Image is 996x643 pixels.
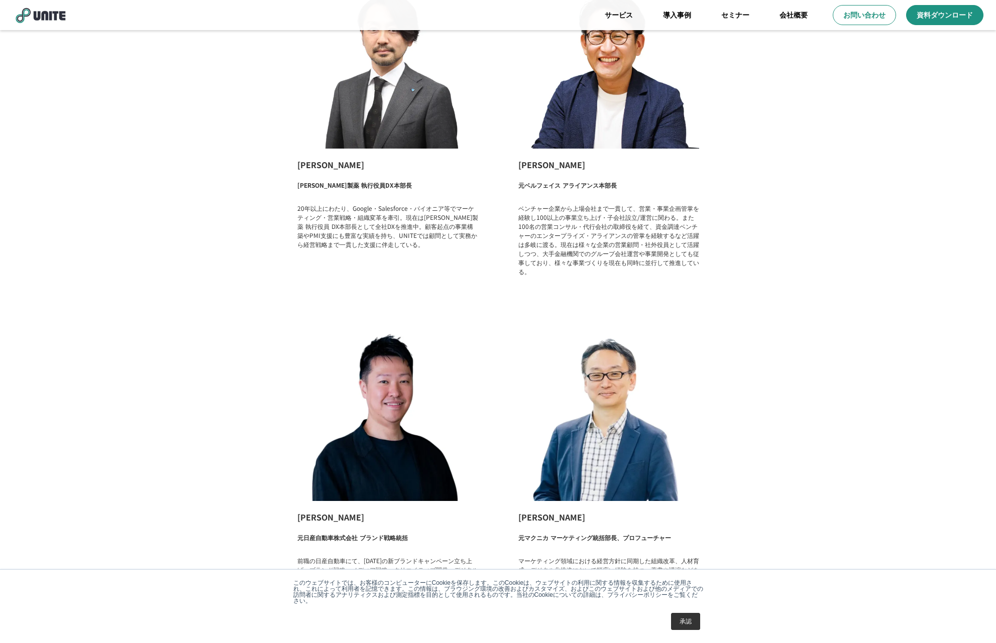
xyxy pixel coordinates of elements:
[518,204,699,276] p: ベンチャー企業から上場会社まで一貫して、営業・事業企画管掌を経験し100以上の事業立ち上げ・子会社設立/運営に関わる。また100名の営業コンサル・代行会社の取締役を経て、資金調達ベンチャーのエン...
[518,511,699,523] p: [PERSON_NAME]
[297,511,478,523] p: [PERSON_NAME]
[671,613,700,630] a: 承認
[518,181,617,194] p: 元ベルフェイス アライアンス本部長
[297,556,478,610] p: 前職の日産自動車にて、[DATE]の新ブランドキャンペーン立ち上げ。ブランド戦略、メディア戦略、クリエイティブ開発、デジタルなど、マーケティングコミュニケーションのリードからマーケティングマネー...
[518,159,699,171] p: [PERSON_NAME]
[518,556,699,583] p: マーケティング領域における経営方針に同期した組織改革、人材育成、デジタル化推進において幅広い経験を持つ。著書や講演などを通じて、企業のマーケティング戦略の革新に貢献。
[946,595,996,643] div: チャットウィジェット
[946,595,996,643] iframe: Chat Widget
[297,159,478,171] p: [PERSON_NAME]
[297,204,478,249] p: 20年以上にわたり、Google・Salesforce・パイオニア等でマーケティング・営業戦略・組織変革を牽引。現在は[PERSON_NAME]製薬 執行役員 DX本部長として全社DXを推進中。...
[297,533,408,546] p: 元日産自動車株式会社 ブランド戦略統括
[906,5,983,25] a: 資料ダウンロード
[518,533,671,546] p: 元マクニカ マーケティング統括部長、プロフューチャー
[293,580,703,604] p: このウェブサイトでは、お客様のコンピューターにCookieを保存します。このCookieは、ウェブサイトの利用に関する情報を収集するために使用され、これによって利用者を記憶できます。この情報は、...
[843,10,886,20] p: お問い合わせ
[917,10,973,20] p: 資料ダウンロード
[833,5,896,25] a: お問い合わせ
[297,181,412,194] p: [PERSON_NAME]製薬 執行役員DX本部長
